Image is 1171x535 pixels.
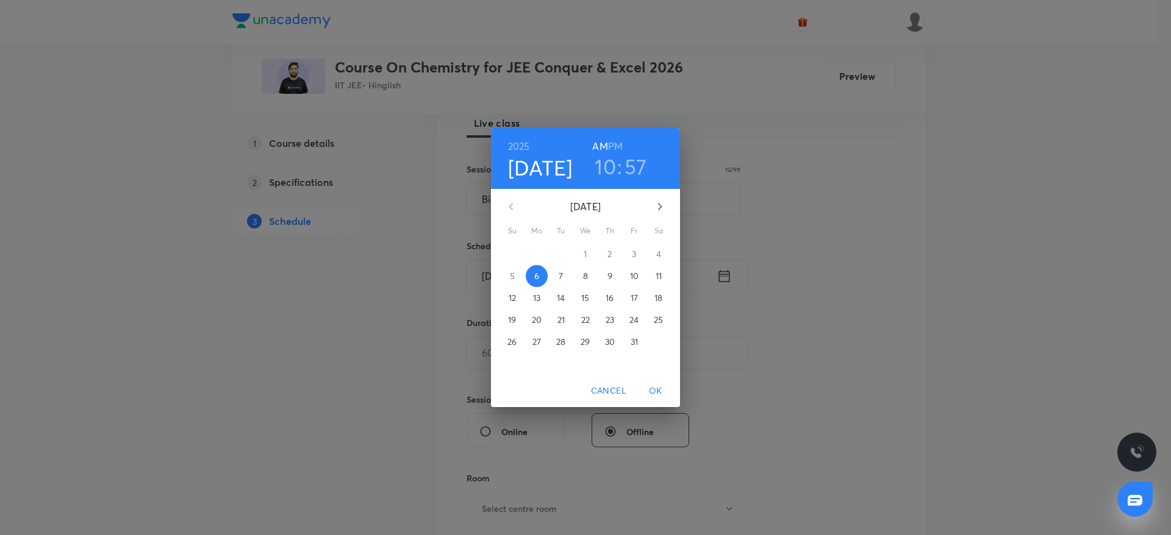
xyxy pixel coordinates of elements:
span: We [575,225,596,237]
button: [DATE] [508,155,573,180]
button: 9 [599,265,621,287]
button: 16 [599,287,621,309]
button: OK [636,380,675,402]
button: 2025 [508,138,530,155]
span: Su [501,225,523,237]
p: 12 [509,292,516,304]
button: 20 [526,309,548,331]
p: 17 [631,292,638,304]
button: 15 [575,287,596,309]
button: 29 [575,331,596,353]
p: 19 [508,314,516,326]
button: 26 [501,331,523,353]
button: 30 [599,331,621,353]
p: 24 [629,314,639,326]
button: 14 [550,287,572,309]
span: Cancel [591,383,626,399]
p: 6 [534,270,539,282]
button: 10 [595,154,616,179]
p: 8 [583,270,588,282]
p: 28 [556,336,565,348]
p: 25 [654,314,663,326]
p: 23 [606,314,614,326]
span: Tu [550,225,572,237]
p: 7 [559,270,563,282]
span: Fr [623,225,645,237]
p: 14 [557,292,565,304]
p: 22 [581,314,590,326]
p: 31 [631,336,638,348]
span: Sa [648,225,670,237]
p: 9 [607,270,612,282]
button: 12 [501,287,523,309]
button: 17 [623,287,645,309]
button: 7 [550,265,572,287]
button: 6 [526,265,548,287]
span: OK [641,383,670,399]
span: Mo [526,225,548,237]
button: 31 [623,331,645,353]
button: AM [592,138,607,155]
p: 21 [557,314,565,326]
p: 27 [532,336,541,348]
p: 29 [581,336,590,348]
button: 27 [526,331,548,353]
p: 20 [532,314,542,326]
button: 10 [623,265,645,287]
button: 21 [550,309,572,331]
p: 11 [656,270,662,282]
button: 19 [501,309,523,331]
button: 22 [575,309,596,331]
p: 18 [654,292,662,304]
p: 10 [630,270,639,282]
p: 13 [533,292,540,304]
button: 8 [575,265,596,287]
p: 16 [606,292,614,304]
button: 23 [599,309,621,331]
button: 11 [648,265,670,287]
p: 30 [605,336,615,348]
h3: : [617,154,622,179]
button: Cancel [586,380,631,402]
span: Th [599,225,621,237]
p: [DATE] [526,199,645,214]
button: 13 [526,287,548,309]
button: 25 [648,309,670,331]
button: 57 [625,154,647,179]
p: 26 [507,336,517,348]
button: 18 [648,287,670,309]
button: 28 [550,331,572,353]
button: 24 [623,309,645,331]
button: PM [608,138,623,155]
p: 15 [581,292,589,304]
